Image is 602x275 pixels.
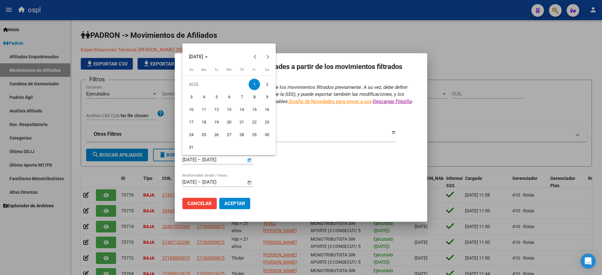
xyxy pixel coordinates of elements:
[185,141,198,154] button: August 31, 2025
[235,91,248,103] button: August 7, 2025
[201,68,206,72] span: Mo
[186,51,210,62] button: Choose month and year
[185,103,198,116] button: August 10, 2025
[236,129,247,140] span: 28
[198,129,210,141] button: August 25, 2025
[261,78,273,91] button: August 2, 2025
[261,104,273,115] span: 16
[249,104,260,115] span: 15
[198,103,210,116] button: August 11, 2025
[249,117,260,128] span: 22
[185,116,198,129] button: August 17, 2025
[198,104,210,115] span: 11
[249,129,260,140] span: 29
[198,116,210,129] button: August 18, 2025
[261,91,273,103] span: 9
[262,50,274,63] button: Next month
[186,129,197,140] span: 24
[236,91,247,103] span: 7
[211,117,222,128] span: 19
[248,91,261,103] button: August 8, 2025
[210,116,223,129] button: August 19, 2025
[186,91,197,103] span: 3
[253,68,256,72] span: Fr
[223,91,235,103] button: August 6, 2025
[210,129,223,141] button: August 26, 2025
[261,103,273,116] button: August 16, 2025
[186,104,197,115] span: 10
[186,117,197,128] span: 17
[249,50,262,63] button: Previous month
[198,129,210,140] span: 25
[240,68,244,72] span: Th
[248,78,261,91] button: August 1, 2025
[248,129,261,141] button: August 29, 2025
[210,91,223,103] button: August 5, 2025
[261,91,273,103] button: August 9, 2025
[261,79,273,90] span: 2
[185,78,248,91] td: AUG
[581,254,596,269] div: Open Intercom Messenger
[223,129,235,141] button: August 27, 2025
[189,54,203,60] span: [DATE]
[211,129,222,140] span: 26
[211,104,222,115] span: 12
[215,68,218,72] span: Tu
[211,91,222,103] span: 5
[227,68,232,72] span: We
[261,129,273,141] button: August 30, 2025
[223,104,235,115] span: 13
[249,91,260,103] span: 8
[223,116,235,129] button: August 20, 2025
[223,117,235,128] span: 20
[210,103,223,116] button: August 12, 2025
[261,129,273,140] span: 30
[261,116,273,129] button: August 23, 2025
[236,117,247,128] span: 21
[261,117,273,128] span: 23
[236,104,247,115] span: 14
[248,116,261,129] button: August 22, 2025
[265,68,269,72] span: Sa
[223,91,235,103] span: 6
[198,91,210,103] span: 4
[235,129,248,141] button: August 28, 2025
[249,79,260,90] span: 1
[186,142,197,153] span: 31
[235,103,248,116] button: August 14, 2025
[185,91,198,103] button: August 3, 2025
[189,68,193,72] span: Su
[248,103,261,116] button: August 15, 2025
[235,116,248,129] button: August 21, 2025
[198,117,210,128] span: 18
[223,103,235,116] button: August 13, 2025
[185,129,198,141] button: August 24, 2025
[198,91,210,103] button: August 4, 2025
[223,129,235,140] span: 27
